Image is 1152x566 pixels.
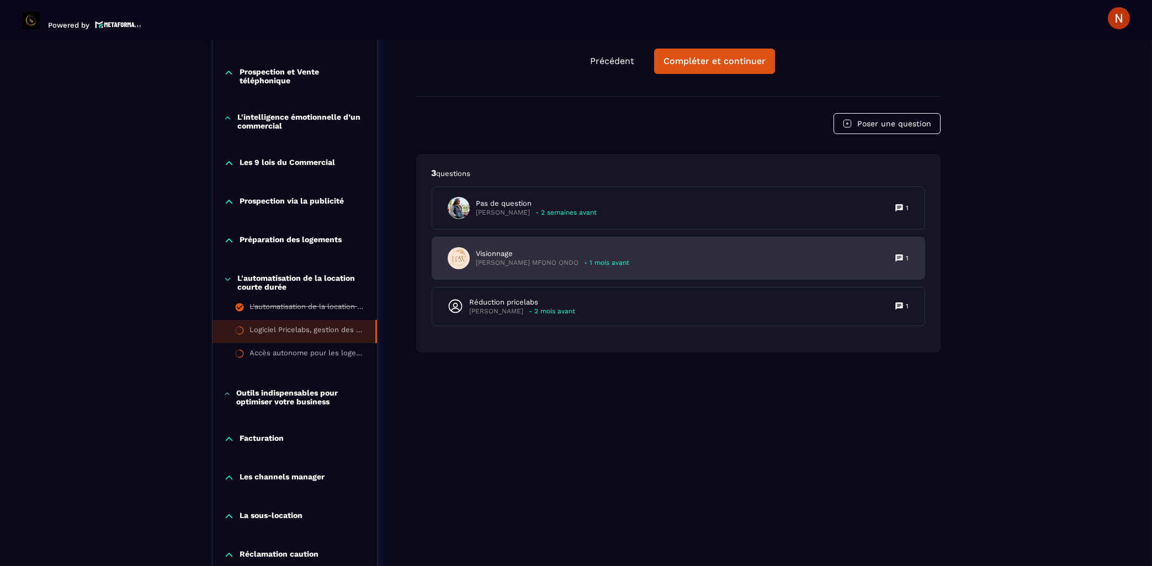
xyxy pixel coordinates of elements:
[906,254,909,263] p: 1
[437,169,471,178] span: questions
[237,113,366,130] p: L'intelligence émotionnelle d’un commercial
[476,209,530,217] p: [PERSON_NAME]
[906,204,909,212] p: 1
[529,307,576,316] p: - 2 mois avant
[95,20,141,29] img: logo
[654,49,775,74] button: Compléter et continuer
[663,56,766,67] div: Compléter et continuer
[432,167,925,179] p: 3
[240,67,366,85] p: Prospection et Vente téléphonique
[240,434,284,445] p: Facturation
[585,259,630,267] p: - 1 mois avant
[476,199,597,209] p: Pas de question
[581,49,643,73] button: Précédent
[240,235,342,246] p: Préparation des logements
[240,511,303,522] p: La sous-location
[22,12,40,29] img: logo-branding
[536,209,597,217] p: - 2 semaines avant
[476,249,630,259] p: Visionnage
[470,297,576,307] p: Réduction pricelabs
[48,21,89,29] p: Powered by
[240,549,319,560] p: Réclamation caution
[240,158,336,169] p: Les 9 lois du Commercial
[470,307,524,316] p: [PERSON_NAME]
[237,274,366,291] p: L'automatisation de la location courte durée
[250,349,366,361] div: Accès autonome pour les logements en location saisonnière
[834,113,941,134] button: Poser une question
[250,302,366,314] div: L'automatisation de la location courte durée
[906,302,909,311] p: 1
[240,196,344,207] p: Prospection via la publicité
[476,259,579,267] p: [PERSON_NAME] MFONO ONDO
[240,472,325,483] p: Les channels manager
[236,388,366,406] p: Outils indispensables pour optimiser votre business
[250,325,364,338] div: Logiciel Pricelabs, gestion des prix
